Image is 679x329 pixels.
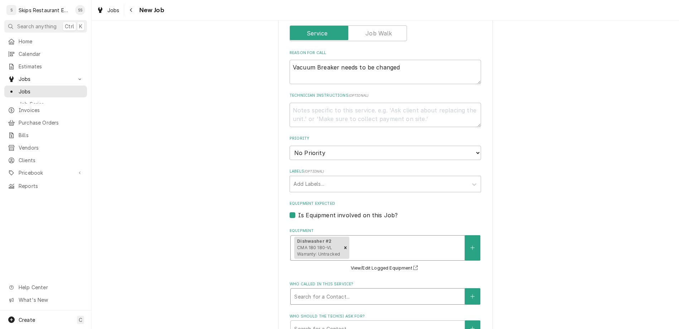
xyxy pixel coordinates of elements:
a: Bills [4,129,87,141]
button: Navigate back [126,4,137,16]
div: Reason For Call [290,50,481,84]
a: Go to Help Center [4,281,87,293]
a: Go to Pricebook [4,167,87,179]
span: C [79,316,82,324]
div: Who called in this service? [290,281,481,305]
span: Search anything [17,23,57,30]
span: Jobs [19,88,83,95]
label: Equipment Expected [290,201,481,207]
span: Purchase Orders [19,119,83,126]
span: Invoices [19,106,83,114]
button: Search anythingCtrlK [4,20,87,33]
span: Bills [19,131,83,139]
label: Who called in this service? [290,281,481,287]
div: SS [75,5,85,15]
div: Priority [290,136,481,160]
a: Reports [4,180,87,192]
label: Technician Instructions [290,93,481,98]
span: Vendors [19,144,83,151]
span: Jobs [19,75,73,83]
div: Job Type [290,16,481,41]
span: Clients [19,156,83,164]
span: Pricebook [19,169,73,176]
button: Create New Equipment [465,235,480,261]
span: Job Series [19,100,83,108]
span: Create [19,317,35,323]
span: Jobs [107,6,120,14]
button: View/Edit Logged Equipment [350,264,421,273]
a: Estimates [4,61,87,72]
div: Shan Skipper's Avatar [75,5,85,15]
button: Create New Contact [465,288,480,305]
span: What's New [19,296,83,304]
span: ( optional ) [304,169,324,173]
a: Vendors [4,142,87,154]
svg: Create New Equipment [470,245,475,250]
label: Equipment [290,228,481,234]
div: Skips Restaurant Equipment [19,6,71,14]
a: Go to What's New [4,294,87,306]
label: Who should the tech(s) ask for? [290,314,481,319]
span: K [79,23,82,30]
div: Equipment [290,228,481,272]
span: New Job [137,5,164,15]
a: Invoices [4,104,87,116]
span: Estimates [19,63,83,70]
span: Reports [19,182,83,190]
div: Equipment Expected [290,201,481,219]
div: Remove [object Object] [341,237,349,259]
span: CMA 180 180-VL Warranty: Untracked [297,245,340,257]
label: Reason For Call [290,50,481,56]
a: Home [4,35,87,47]
span: Help Center [19,284,83,291]
label: Labels [290,169,481,174]
span: Home [19,38,83,45]
div: Technician Instructions [290,93,481,127]
textarea: Vacuum Breaker needs to be changed [290,60,481,84]
a: Go to Jobs [4,73,87,85]
label: Priority [290,136,481,141]
a: Calendar [4,48,87,60]
div: S [6,5,16,15]
div: Labels [290,169,481,192]
a: Jobs [94,4,122,16]
label: Is Equipment involved on this Job? [298,211,398,219]
a: Purchase Orders [4,117,87,129]
span: ( optional ) [349,93,369,97]
a: Jobs [4,86,87,97]
strong: Dishwasher #2 [297,238,331,244]
span: Calendar [19,50,83,58]
a: Clients [4,154,87,166]
a: Job Series [4,98,87,110]
span: Ctrl [65,23,74,30]
svg: Create New Contact [470,294,475,299]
